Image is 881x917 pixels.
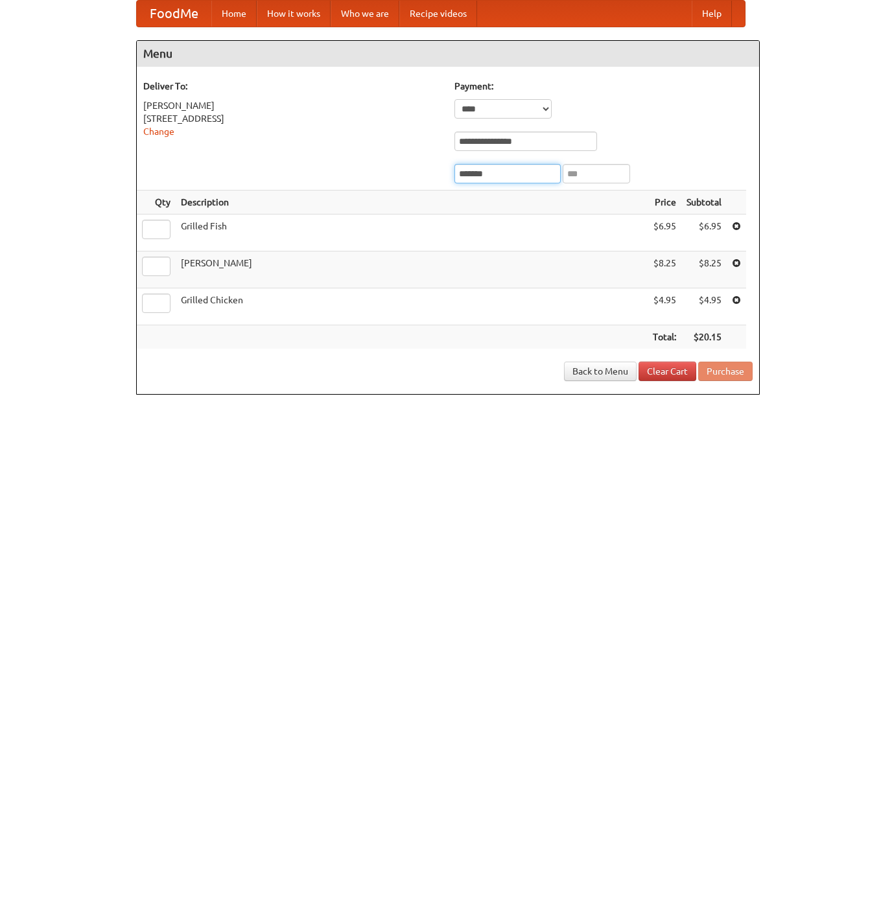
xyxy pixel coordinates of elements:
[137,41,759,67] h4: Menu
[176,251,648,288] td: [PERSON_NAME]
[681,325,727,349] th: $20.15
[143,112,441,125] div: [STREET_ADDRESS]
[698,362,753,381] button: Purchase
[681,215,727,251] td: $6.95
[176,288,648,325] td: Grilled Chicken
[399,1,477,27] a: Recipe videos
[648,215,681,251] td: $6.95
[681,288,727,325] td: $4.95
[648,191,681,215] th: Price
[143,99,441,112] div: [PERSON_NAME]
[211,1,257,27] a: Home
[648,288,681,325] td: $4.95
[137,1,211,27] a: FoodMe
[137,191,176,215] th: Qty
[648,251,681,288] td: $8.25
[692,1,732,27] a: Help
[331,1,399,27] a: Who we are
[681,251,727,288] td: $8.25
[257,1,331,27] a: How it works
[143,126,174,137] a: Change
[681,191,727,215] th: Subtotal
[648,325,681,349] th: Total:
[143,80,441,93] h5: Deliver To:
[176,215,648,251] td: Grilled Fish
[454,80,753,93] h5: Payment:
[564,362,637,381] a: Back to Menu
[176,191,648,215] th: Description
[639,362,696,381] a: Clear Cart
